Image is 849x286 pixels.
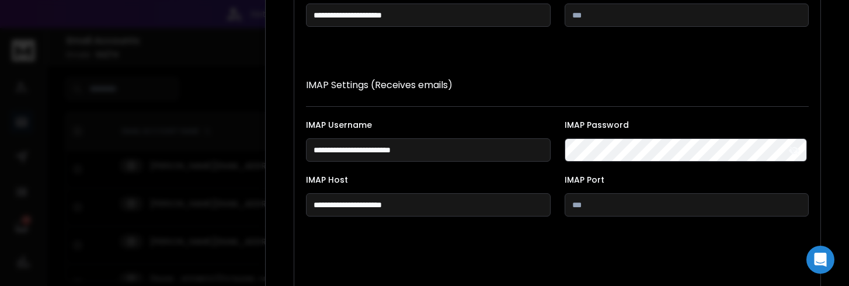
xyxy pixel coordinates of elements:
[806,246,834,274] div: Open Intercom Messenger
[565,176,809,184] label: IMAP Port
[565,121,809,129] label: IMAP Password
[306,78,809,92] p: IMAP Settings (Receives emails)
[306,121,551,129] label: IMAP Username
[306,176,551,184] label: IMAP Host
